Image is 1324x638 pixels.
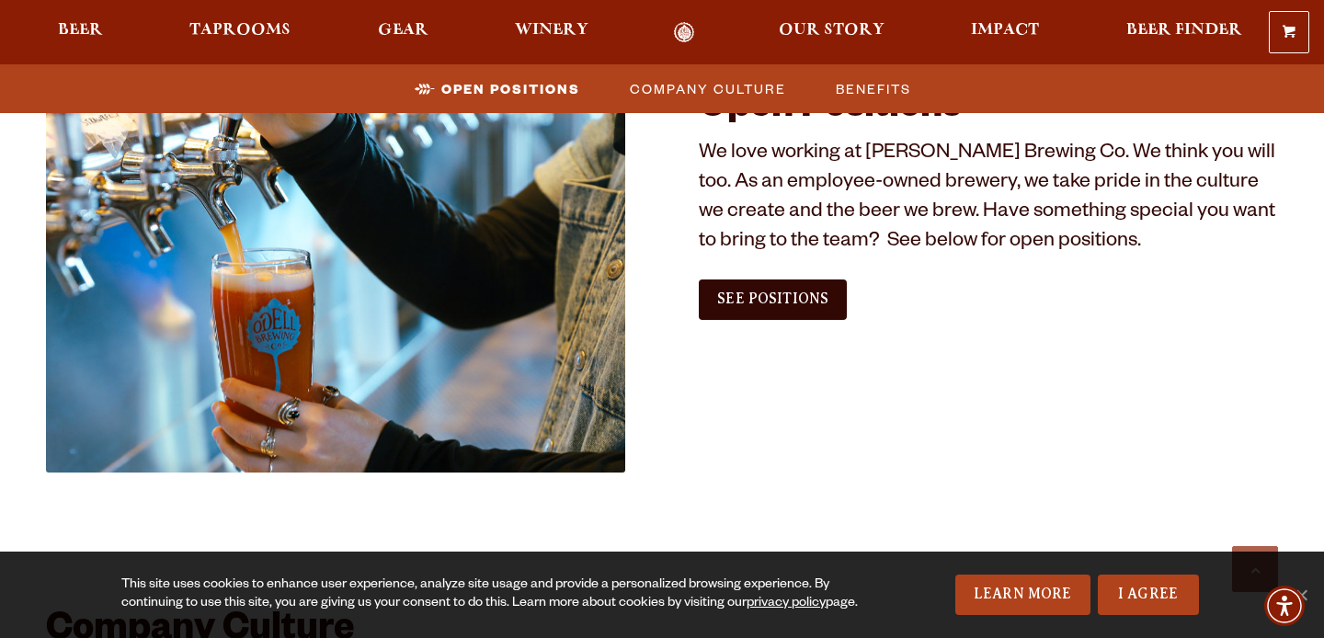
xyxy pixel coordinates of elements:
a: Company Culture [619,75,795,102]
a: Our Story [767,22,896,43]
a: Benefits [825,75,920,102]
span: Benefits [836,75,911,102]
div: Accessibility Menu [1264,586,1305,626]
span: Open Positions [441,75,580,102]
a: Learn More [955,575,1090,615]
span: Gear [378,23,428,38]
a: Winery [503,22,600,43]
div: This site uses cookies to enhance user experience, analyze site usage and provide a personalized ... [121,576,861,613]
span: Our Story [779,23,885,38]
a: Odell Home [650,22,719,43]
a: I Agree [1098,575,1199,615]
span: Impact [971,23,1039,38]
span: Beer Finder [1126,23,1242,38]
a: Impact [959,22,1051,43]
a: Scroll to top [1232,546,1278,592]
a: Open Positions [404,75,589,102]
span: See Positions [717,291,828,307]
a: See Positions [699,279,847,320]
p: We love working at [PERSON_NAME] Brewing Co. We think you will too. As an employee-owned brewery,... [699,141,1278,258]
a: privacy policy [747,597,826,611]
a: Beer [46,22,115,43]
span: Winery [515,23,588,38]
a: Beer Finder [1114,22,1254,43]
span: Company Culture [630,75,786,102]
img: Jobs_1 [46,87,625,473]
a: Taprooms [177,22,302,43]
a: Gear [366,22,440,43]
span: Taprooms [189,23,291,38]
span: Beer [58,23,103,38]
